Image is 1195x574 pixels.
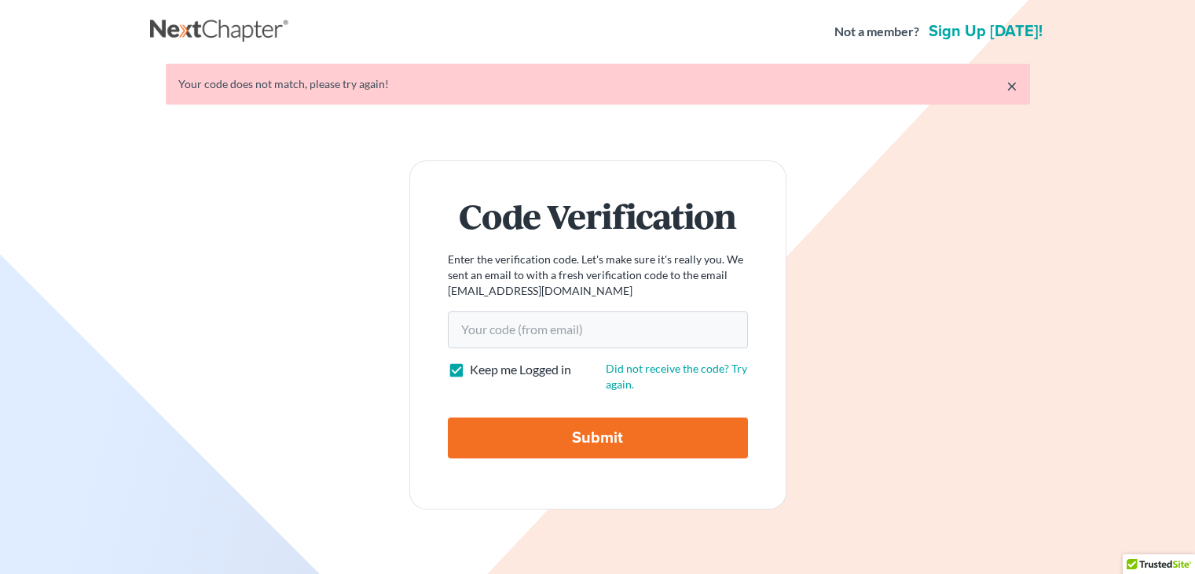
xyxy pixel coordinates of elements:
p: Enter the verification code. Let's make sure it's really you. We sent an email to with a fresh ve... [448,252,748,299]
a: Sign up [DATE]! [926,24,1046,39]
a: Did not receive the code? Try again. [606,362,747,391]
input: Your code (from email) [448,311,748,348]
h1: Code Verification [448,199,748,233]
div: Your code does not match, please try again! [178,76,1017,92]
a: × [1006,76,1017,95]
strong: Not a member? [834,23,919,41]
input: Submit [448,418,748,458]
label: Keep me Logged in [470,361,571,379]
